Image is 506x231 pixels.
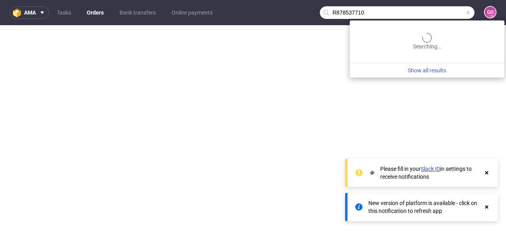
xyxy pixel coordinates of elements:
a: Bank transfers [115,6,161,19]
img: logo [13,8,24,17]
a: Orders [82,6,108,19]
figcaption: GO [485,7,496,18]
a: Online payments [167,6,217,19]
div: Please fill in your in settings to receive notifications [380,165,479,181]
a: Slack ID [421,166,440,172]
a: Show all results [353,67,501,74]
img: Slack [368,169,376,177]
div: Searching… [353,33,501,50]
span: ama [24,10,36,15]
a: Tasks [52,6,76,19]
div: New version of platform is available - click on this notification to refresh app [368,199,483,215]
button: ama [9,6,49,19]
